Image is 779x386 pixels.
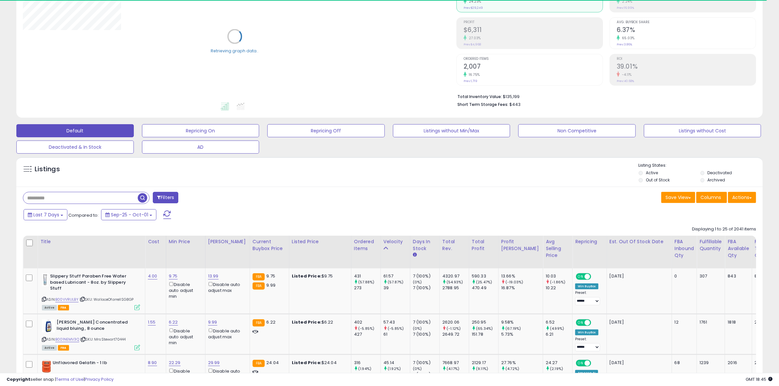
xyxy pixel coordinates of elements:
small: Prev: $4,968 [464,42,481,46]
label: Deactivated [708,170,732,176]
div: 2788.95 [442,285,469,291]
small: Prev: 16.99% [617,6,634,10]
a: 1.55 [148,319,156,326]
p: [DATE] [610,273,667,279]
div: [PERSON_NAME] [208,238,247,245]
div: 9.58% [501,319,543,325]
button: Listings without Cost [644,124,761,137]
span: 6.22 [266,319,275,325]
div: FBA Total Qty [755,238,768,259]
div: 5.73% [501,331,543,337]
small: (-1.86%) [550,279,565,285]
b: Listed Price: [292,273,322,279]
div: 402 [354,319,381,325]
small: (65.34%) [476,326,493,331]
p: [DATE] [610,360,667,366]
div: 1818 [728,319,747,325]
div: 7 (100%) [413,273,439,279]
div: 1239 [699,360,720,366]
span: 9.99 [266,282,275,288]
small: (1.92%) [388,366,401,371]
p: Listing States: [639,162,763,169]
div: 7 (100%) [413,285,439,291]
small: (4.72%) [505,366,519,371]
label: Active [646,170,658,176]
label: Archived [708,177,725,183]
a: 13.99 [208,273,219,279]
small: (57.88%) [358,279,374,285]
div: Ordered Items [354,238,378,252]
div: 0 [675,273,692,279]
span: Profit [464,21,603,24]
a: 29.99 [208,360,220,366]
button: Listings without Min/Max [393,124,510,137]
a: 4.00 [148,273,157,279]
div: Preset: [575,291,602,305]
span: Avg. Buybox Share [617,21,756,24]
div: 2620.06 [442,319,469,325]
a: 9.75 [169,273,178,279]
a: B00VVRULBY [55,297,79,302]
div: Disable auto adjust max [208,281,245,294]
a: 22.29 [169,360,181,366]
span: All listings currently available for purchase on Amazon [42,305,57,310]
div: 2474 [755,319,766,325]
a: Terms of Use [56,376,84,382]
div: 2129.17 [472,360,498,366]
span: ON [576,320,585,326]
div: ASIN: [42,273,140,310]
span: All listings currently available for purchase on Amazon [42,345,57,351]
div: 6.21 [546,331,572,337]
h5: Listings [35,165,60,174]
a: 9.99 [208,319,217,326]
small: Days In Stock. [413,252,417,258]
span: OFF [590,320,601,326]
div: 7 (100%) [413,319,439,325]
small: Prev: $29,249 [464,6,483,10]
div: Repricing [575,238,604,245]
div: ASIN: [42,319,140,350]
b: Slippery Stuff Paraben Free Water based Lubricant - 8oz. by Slippery Stuff [50,273,130,293]
div: Days In Stock [413,238,437,252]
div: Displaying 1 to 25 of 2041 items [692,226,756,232]
small: (0%) [413,326,422,331]
span: $443 [509,101,521,108]
div: Min Price [169,238,203,245]
small: FBA [253,360,265,367]
button: Save View [661,192,695,203]
small: (4.99%) [550,326,564,331]
div: Fulfillable Quantity [699,238,722,252]
label: Out of Stock [646,177,670,183]
div: 316 [354,360,381,366]
p: [DATE] [610,319,667,325]
button: Last 7 Days [24,209,67,220]
div: 2089 [755,360,766,366]
h2: 6.37% [617,26,756,35]
div: 39 [383,285,410,291]
div: 470.49 [472,285,498,291]
small: (1.94%) [358,366,371,371]
div: 7 (100%) [413,331,439,337]
div: 4320.97 [442,273,469,279]
b: Listed Price: [292,319,322,325]
small: FBA [253,282,265,290]
div: Cost [148,238,163,245]
div: $9.75 [292,273,346,279]
span: FBA [58,345,69,351]
a: B001NEMV3Q [55,337,79,342]
div: 12 [675,319,692,325]
div: Disable auto adjust max [208,327,245,340]
div: Win BuyBox [575,283,598,289]
img: 319xyJqPUPL._SL40_.jpg [42,273,48,286]
div: Est. Out Of Stock Date [610,238,669,245]
span: | SKU: MrsStewart70444 [80,337,126,342]
button: Sep-25 - Oct-01 [101,209,156,220]
div: Disable auto adjust min [169,281,200,299]
span: 9.75 [266,273,275,279]
div: 307 [699,273,720,279]
button: Non Competitive [518,124,636,137]
small: (-19.03%) [505,279,523,285]
span: OFF [590,274,601,279]
div: Current Buybox Price [253,238,286,252]
div: 892 [755,273,766,279]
